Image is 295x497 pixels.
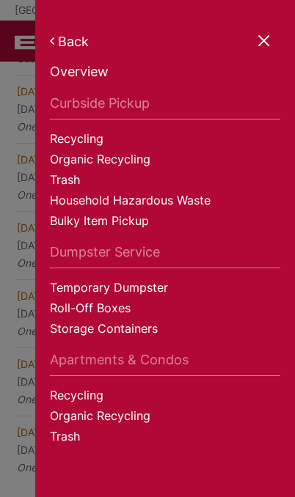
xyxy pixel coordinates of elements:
[50,95,280,119] a: Curbside Pickup
[50,387,280,408] a: Recycling
[50,244,280,268] a: Dumpster Service
[50,172,280,192] a: Trash
[50,34,280,49] a: Back
[50,192,280,213] a: Household Hazardous Waste
[50,213,280,233] a: Bulky Item Pickup
[50,428,280,449] a: Trash
[50,130,280,151] a: Recycling
[50,352,280,376] a: Apartments & Condos
[50,300,280,320] a: Roll-Off Boxes
[50,408,280,428] a: Organic Recycling
[50,64,280,84] a: Overview
[50,320,280,341] a: Storage Containers
[50,151,280,172] a: Organic Recycling
[50,279,280,300] a: Temporary Dumpster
